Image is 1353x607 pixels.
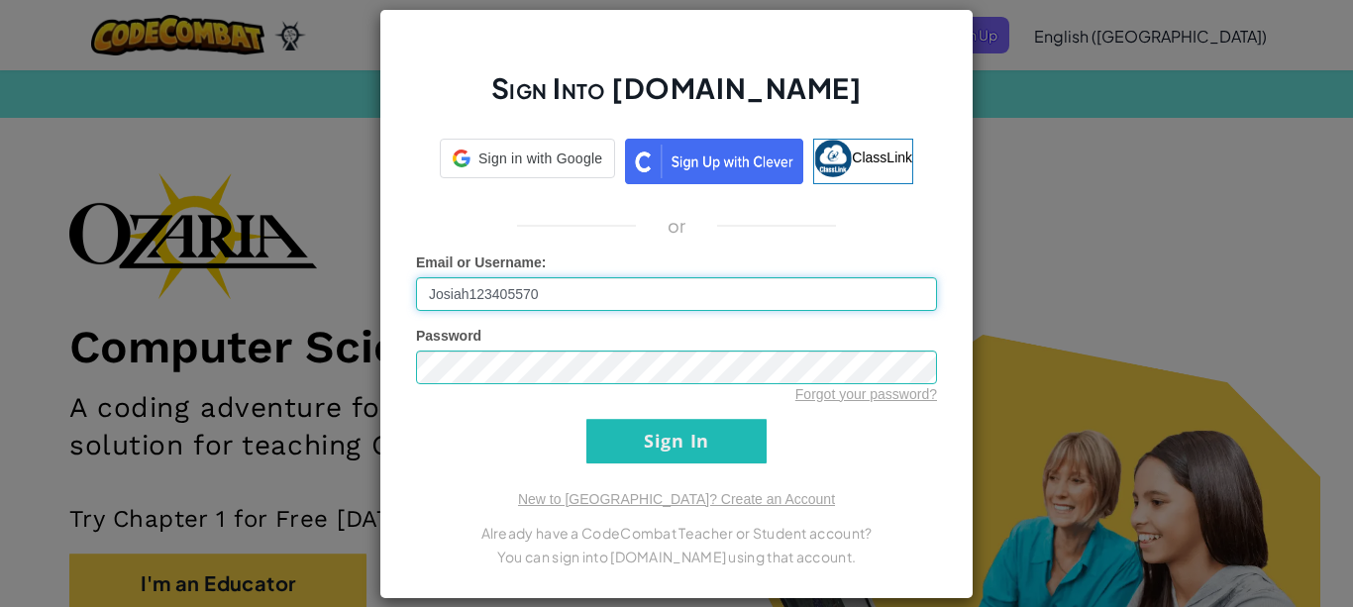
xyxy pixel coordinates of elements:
a: New to [GEOGRAPHIC_DATA]? Create an Account [518,491,835,507]
img: classlink-logo-small.png [814,140,852,177]
a: Sign in with Google [440,139,615,184]
label: : [416,253,547,272]
p: or [668,214,686,238]
span: ClassLink [852,149,912,164]
h2: Sign Into [DOMAIN_NAME] [416,69,937,127]
p: You can sign into [DOMAIN_NAME] using that account. [416,545,937,568]
span: Email or Username [416,254,542,270]
img: clever_sso_button@2x.png [625,139,803,184]
span: Password [416,328,481,344]
span: Sign in with Google [478,149,602,168]
p: Already have a CodeCombat Teacher or Student account? [416,521,937,545]
div: Sign in with Google [440,139,615,178]
input: Sign In [586,419,767,463]
a: Forgot your password? [795,386,937,402]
